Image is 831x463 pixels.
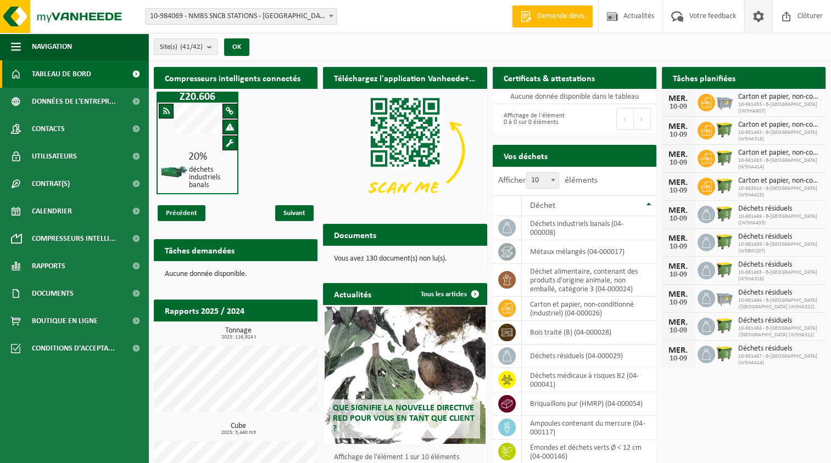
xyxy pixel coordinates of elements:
div: 10-09 [667,299,689,307]
td: carton et papier, non-conditionné (industriel) (04-000026) [522,297,656,321]
label: Afficher éléments [498,176,598,185]
span: Calendrier [32,197,72,225]
span: Site(s) [160,39,203,55]
span: Déchets résiduels [738,261,820,269]
h2: Documents [323,224,387,245]
div: MER. [667,94,689,103]
span: 10-981449 - B-[GEOGRAPHIC_DATA] ((W5HA433) [738,213,820,227]
span: Demande devis [534,11,587,22]
div: MER. [667,290,689,299]
div: 10-09 [667,215,689,223]
img: WB-1100-HPE-GN-50 [715,120,734,139]
span: 10-983014 - B-[GEOGRAPHIC_DATA] (W5HA425) [738,185,820,199]
span: Contacts [32,115,65,143]
div: 20% [158,151,237,162]
span: Suivant [275,205,314,221]
button: Previous [616,108,634,130]
a: Consulter les rapports [222,321,316,343]
div: 10-09 [667,327,689,335]
span: 10-981464 - B-[GEOGRAPHIC_DATA] /[GEOGRAPHIC_DATA] (W5HA322) [738,325,820,338]
div: MER. [667,262,689,271]
div: MER. [667,150,689,159]
img: Download de VHEPlus App [323,89,487,212]
span: Que signifie la nouvelle directive RED pour vous en tant que client ? [333,404,475,433]
span: Carton et papier, non-conditionné (industriel) [738,177,820,185]
h1: Z20.606 [159,92,236,103]
td: déchet alimentaire, contenant des produits d'origine animale, non emballé, catégorie 3 (04-000024) [522,264,656,297]
h2: Vos déchets [493,145,559,166]
img: WB-2500-GAL-GY-01 [715,288,734,307]
span: Rapports [32,252,65,280]
span: Déchets résiduels [738,317,820,325]
div: 10-09 [667,131,689,139]
div: MER. [667,234,689,243]
img: WB-1100-HPE-GN-51 [715,232,734,251]
h2: Compresseurs intelligents connectés [154,67,317,88]
div: MER. [667,122,689,131]
img: WB-1100-HPE-GN-50 [715,344,734,363]
span: Carton et papier, non-conditionné (industriel) [738,93,820,101]
p: Aucune donnée disponible. [165,270,306,278]
h2: Actualités [323,283,382,304]
h2: Tâches planifiées [662,67,746,88]
span: Tableau de bord [32,60,91,88]
span: Déchets résiduels [738,289,820,297]
h2: Téléchargez l'application Vanheede+ maintenant! [323,67,487,88]
img: WB-1100-HPE-GN-50 [715,316,734,335]
img: WB-1100-HPE-GN-50 [715,260,734,279]
a: Demande devis [512,5,593,27]
td: ampoules contenant du mercure (04-000117) [522,416,656,440]
div: 10-09 [667,159,689,167]
span: 10-981483 - B-[GEOGRAPHIC_DATA] (W5HA414) [738,157,820,171]
img: WB-1100-HPE-GN-50 [715,176,734,195]
div: 10-09 [667,187,689,195]
span: Déchet [530,201,555,210]
td: bois traité (B) (04-000028) [522,321,656,345]
div: Affichage de l'élément 0 à 0 sur 0 éléments [498,107,569,131]
span: 10-981459 - B-[GEOGRAPHIC_DATA] (W5BW207) [738,241,820,255]
img: WB-2500-GAL-GY-01 [715,92,734,111]
span: 10-984069 - NMBS SNCB STATIONS - SINT-GILLIS [146,9,337,24]
h2: Tâches demandées [154,239,246,261]
p: Vous avez 130 document(s) non lu(s). [334,255,476,263]
span: Conditions d'accepta... [32,335,115,362]
span: Déchets résiduels [738,345,820,353]
span: 10-981463 - B-[GEOGRAPHIC_DATA] (W5HA318) [738,129,820,143]
td: métaux mélangés (04-000017) [522,240,656,264]
button: Next [634,108,651,130]
span: Contrat(s) [32,170,70,197]
span: Précédent [158,205,205,221]
img: WB-1100-HPE-GN-50 [715,148,734,167]
div: 10-09 [667,271,689,279]
button: Site(s)(41/42) [154,38,217,55]
span: Carton et papier, non-conditionné (industriel) [738,121,820,129]
span: 2025: 116,924 t [159,335,317,340]
span: 10-984069 - NMBS SNCB STATIONS - SINT-GILLIS [145,8,337,25]
div: 10-09 [667,355,689,363]
p: Affichage de l'élément 1 sur 10 éléments [334,454,481,461]
span: Déchets résiduels [738,205,820,213]
td: déchets industriels banals (04-000008) [522,216,656,240]
h3: Tonnage [159,327,317,340]
div: MER. [667,206,689,215]
span: 10-981487 - B-[GEOGRAPHIC_DATA] (W5HA414) [738,353,820,366]
span: 10 [526,172,559,189]
count: (41/42) [180,43,203,50]
img: WB-1100-HPE-GN-51 [715,204,734,223]
span: Compresseurs intelli... [32,225,116,252]
span: 10 [527,173,559,188]
img: HK-XZ-20-GN-01 [160,165,188,179]
span: 10-981464 - B-[GEOGRAPHIC_DATA] /[GEOGRAPHIC_DATA] (W5HA322) [738,297,820,310]
span: 2025: 3,440 m3 [159,430,317,436]
span: 10-981453 - B-[GEOGRAPHIC_DATA] ((W5HA807) [738,101,820,115]
span: Boutique en ligne [32,307,98,335]
span: Navigation [32,33,72,60]
div: 10-09 [667,103,689,111]
span: Documents [32,280,74,307]
a: Tous les articles [412,283,486,305]
h3: Cube [159,422,317,436]
div: 10-09 [667,243,689,251]
h2: Certificats & attestations [493,67,606,88]
span: Déchets résiduels [738,233,820,241]
td: déchets résiduels (04-000029) [522,345,656,368]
